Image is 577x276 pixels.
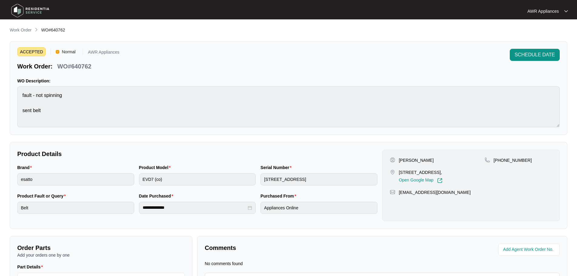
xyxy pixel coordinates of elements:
img: Vercel Logo [56,50,59,54]
label: Serial Number [260,165,294,171]
p: WO Description: [17,78,560,84]
input: Date Purchased [143,205,247,211]
p: No comments found [205,261,243,267]
img: dropdown arrow [564,10,568,13]
p: Order Parts [17,244,185,252]
p: Work Order [10,27,32,33]
img: chevron-right [34,27,39,32]
img: map-pin [485,157,490,163]
a: Work Order [8,27,33,34]
p: AWR Appliances [527,8,559,14]
p: [STREET_ADDRESS], [399,169,443,175]
img: user-pin [390,157,395,163]
p: Comments [205,244,378,252]
label: Product Model [139,165,173,171]
span: WO#640762 [41,28,65,32]
a: Open Google Map [399,178,443,183]
label: Date Purchased [139,193,176,199]
p: Add your orders one by one [17,252,185,258]
input: Product Fault or Query [17,202,134,214]
span: ACCEPTED [17,47,46,56]
button: SCHEDULE DATE [510,49,560,61]
input: Purchased From [260,202,377,214]
img: Link-External [437,178,443,183]
label: Purchased From [260,193,299,199]
p: AWR Appliances [88,50,119,56]
p: [PHONE_NUMBER] [494,157,532,163]
input: Add Agent Work Order No. [503,246,556,253]
label: Product Fault or Query [17,193,68,199]
p: [EMAIL_ADDRESS][DOMAIN_NAME] [399,189,471,195]
textarea: fault - not spinning sent belt [17,86,560,127]
label: Brand [17,165,34,171]
label: Part Details [17,264,45,270]
input: Product Model [139,173,256,185]
input: Brand [17,173,134,185]
img: residentia service logo [9,2,51,20]
p: Work Order: [17,62,52,71]
span: SCHEDULE DATE [515,51,555,58]
input: Serial Number [260,173,377,185]
span: Normal [59,47,78,56]
p: WO#640762 [57,62,91,71]
p: [PERSON_NAME] [399,157,434,163]
img: map-pin [390,169,395,175]
p: Product Details [17,150,377,158]
img: map-pin [390,189,395,195]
